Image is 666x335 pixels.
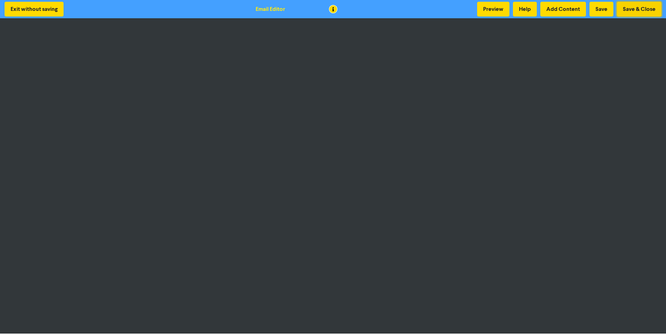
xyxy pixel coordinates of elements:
button: Preview [477,2,509,17]
button: Save [589,2,613,17]
div: Email Editor [256,5,285,13]
button: Add Content [540,2,586,17]
button: Exit without saving [5,2,64,17]
button: Help [513,2,537,17]
button: Save & Close [617,2,661,17]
